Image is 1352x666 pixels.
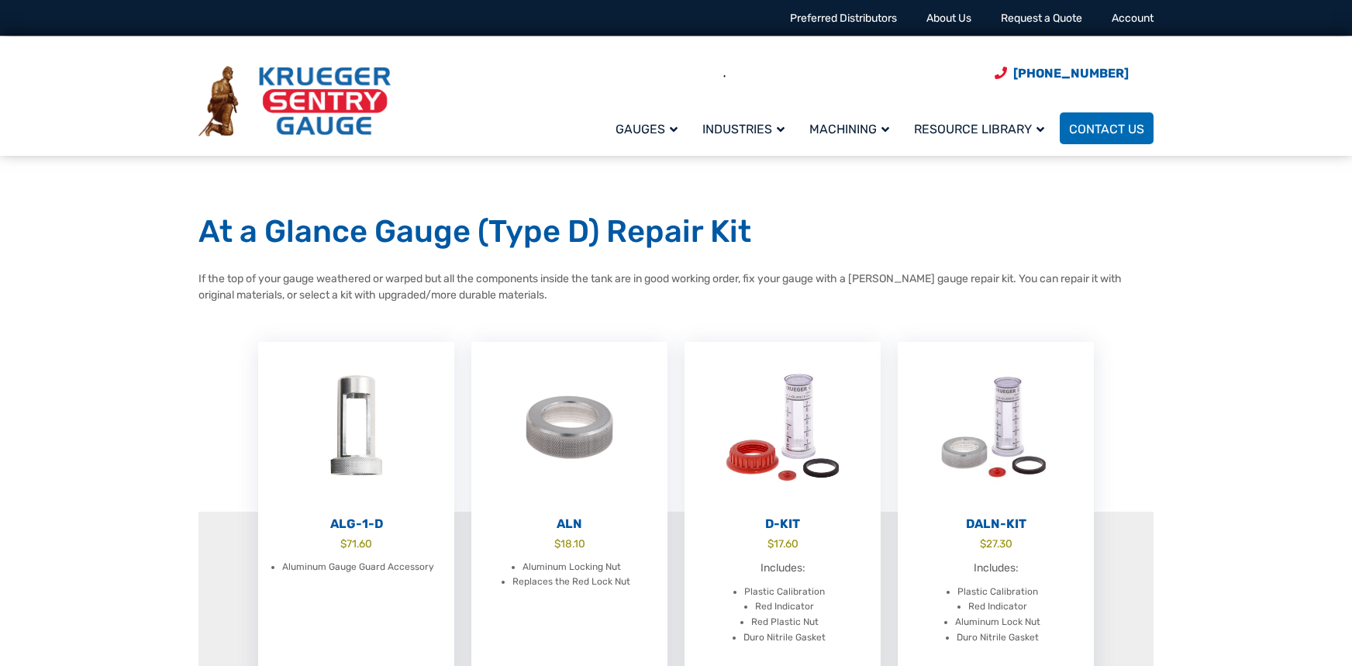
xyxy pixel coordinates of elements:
[198,271,1154,303] p: If the top of your gauge weathered or warped but all the components inside the tank are in good w...
[606,110,693,147] a: Gauges
[258,342,454,512] img: ALG-OF
[914,122,1044,136] span: Resource Library
[1069,122,1144,136] span: Contact Us
[913,560,1078,577] p: Includes:
[744,585,825,600] li: Plastic Calibration
[926,12,971,25] a: About Us
[700,560,865,577] p: Includes:
[968,599,1027,615] li: Red Indicator
[995,64,1129,83] a: Phone Number (920) 434-8860
[685,342,881,512] img: D-Kit
[898,342,1094,512] img: DALN-Kit
[898,516,1094,532] h2: DALN-Kit
[1060,112,1154,144] a: Contact Us
[340,537,347,550] span: $
[554,537,560,550] span: $
[905,110,1060,147] a: Resource Library
[957,630,1039,646] li: Duro Nitrile Gasket
[767,537,774,550] span: $
[955,615,1040,630] li: Aluminum Lock Nut
[1112,12,1154,25] a: Account
[198,212,1154,251] h1: At a Glance Gauge (Type D) Repair Kit
[471,516,667,532] h2: ALN
[751,615,819,630] li: Red Plastic Nut
[957,585,1038,600] li: Plastic Calibration
[523,560,621,575] li: Aluminum Locking Nut
[1001,12,1082,25] a: Request a Quote
[767,537,798,550] bdi: 17.60
[685,516,881,532] h2: D-Kit
[554,537,585,550] bdi: 18.10
[800,110,905,147] a: Machining
[340,537,372,550] bdi: 71.60
[702,122,785,136] span: Industries
[693,110,800,147] a: Industries
[258,516,454,532] h2: ALG-1-D
[471,342,667,512] img: ALN
[1013,66,1129,81] span: [PHONE_NUMBER]
[755,599,814,615] li: Red Indicator
[198,66,391,137] img: Krueger Sentry Gauge
[790,12,897,25] a: Preferred Distributors
[809,122,889,136] span: Machining
[282,560,434,575] li: Aluminum Gauge Guard Accessory
[512,575,630,590] li: Replaces the Red Lock Nut
[980,537,986,550] span: $
[743,630,826,646] li: Duro Nitrile Gasket
[616,122,678,136] span: Gauges
[980,537,1012,550] bdi: 27.30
